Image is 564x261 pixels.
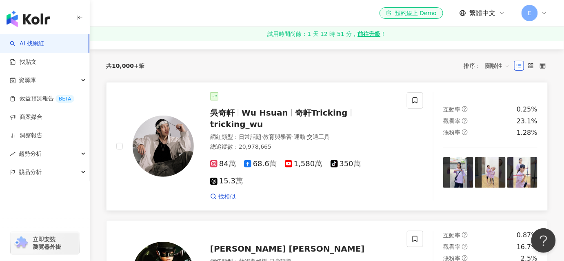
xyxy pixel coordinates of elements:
[10,113,42,121] a: 商案媒合
[19,163,42,181] span: 競品分析
[469,9,495,18] span: 繁體中文
[218,193,235,201] span: 找相似
[331,160,361,168] span: 350萬
[7,11,50,27] img: logo
[517,231,537,240] div: 0.87%
[263,134,292,140] span: 教育與學習
[475,157,505,187] img: post-image
[462,232,468,238] span: question-circle
[386,9,437,17] div: 預約線上 Demo
[19,71,36,89] span: 資源庫
[10,132,42,140] a: 洞察報告
[112,62,139,69] span: 10,000+
[517,128,537,137] div: 1.28%
[528,9,532,18] span: E
[517,117,537,126] div: 23.1%
[10,151,16,157] span: rise
[443,106,460,113] span: 互動率
[10,95,74,103] a: 效益預測報告BETA
[357,30,380,38] strong: 前往升級
[262,134,263,140] span: ·
[443,129,460,136] span: 漲粉率
[242,108,288,118] span: Wu Hsuan
[33,236,61,250] span: 立即安裝 瀏覽器外掛
[10,40,44,48] a: searchAI 找網紅
[462,255,468,261] span: question-circle
[210,177,243,185] span: 15.3萬
[90,27,564,41] a: 試用時間尚餘：1 天 12 時 51 分，前往升級！
[106,82,548,211] a: KOL Avatar吳奇軒Wu Hsuan奇軒Trickingtricking_wu網紅類型：日常話題·教育與學習·運動·交通工具總追蹤數：20,978,66584萬68.6萬1,580萬350...
[517,243,537,252] div: 16.7%
[462,106,468,112] span: question-circle
[210,119,263,129] span: tricking_wu
[443,243,460,250] span: 觀看率
[210,143,397,151] div: 總追蹤數 ： 20,978,665
[210,160,236,168] span: 84萬
[292,134,293,140] span: ·
[443,232,460,239] span: 互動率
[106,62,144,69] div: 共 筆
[531,228,556,253] iframe: Help Scout Beacon - Open
[517,105,537,114] div: 0.25%
[239,134,262,140] span: 日常話題
[443,118,460,124] span: 觀看率
[285,160,322,168] span: 1,580萬
[294,134,305,140] span: 運動
[462,118,468,124] span: question-circle
[133,116,194,177] img: KOL Avatar
[295,108,348,118] span: 奇軒Tricking
[11,232,79,254] a: chrome extension立即安裝 瀏覽器外掛
[443,157,473,187] img: post-image
[462,244,468,250] span: question-circle
[210,133,397,141] div: 網紅類型 ：
[244,160,277,168] span: 68.6萬
[307,134,330,140] span: 交通工具
[507,157,537,187] img: post-image
[380,7,443,19] a: 預約線上 Demo
[210,108,235,118] span: 吳奇軒
[210,193,235,201] a: 找相似
[462,129,468,135] span: question-circle
[210,244,365,254] span: [PERSON_NAME] [PERSON_NAME]
[464,59,514,72] div: 排序：
[305,134,307,140] span: ·
[10,58,37,66] a: 找貼文
[19,145,42,163] span: 趨勢分析
[485,59,510,72] span: 關聯性
[13,236,29,250] img: chrome extension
